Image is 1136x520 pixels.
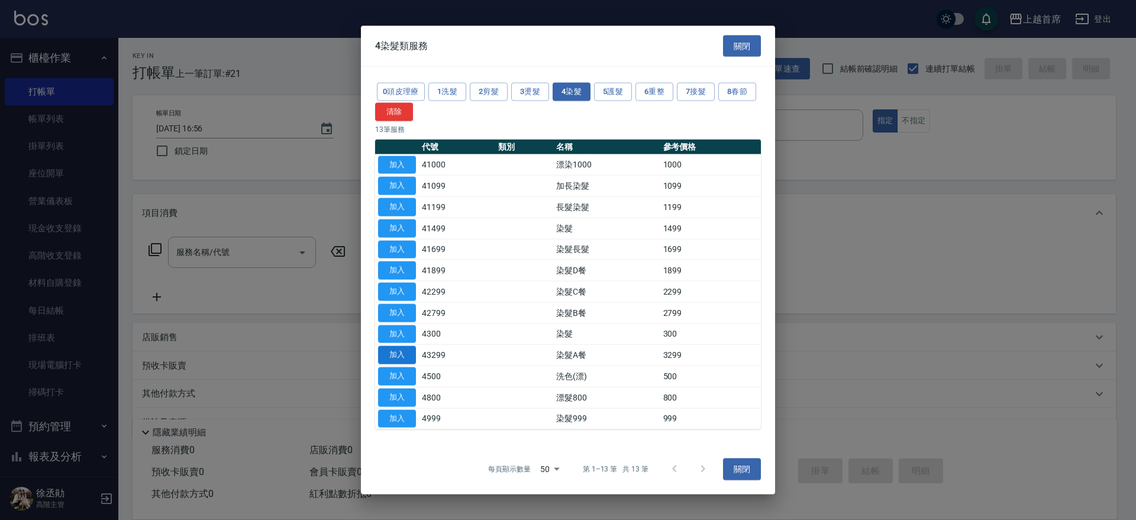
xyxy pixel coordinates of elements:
td: 1899 [660,260,761,281]
td: 4800 [419,387,495,408]
td: 43299 [419,344,495,366]
p: 每頁顯示數量 [488,464,531,474]
button: 5護髮 [594,83,632,101]
button: 加入 [378,177,416,195]
button: 加入 [378,283,416,301]
button: 8春節 [718,83,756,101]
td: 染髮 [553,218,660,239]
td: 500 [660,366,761,387]
td: 1199 [660,196,761,218]
td: 染髮D餐 [553,260,660,281]
td: 2299 [660,281,761,302]
td: 染髮C餐 [553,281,660,302]
button: 7接髮 [677,83,715,101]
td: 漂髮800 [553,387,660,408]
td: 3299 [660,344,761,366]
button: 加入 [378,198,416,217]
button: 加入 [378,325,416,343]
td: 染髮999 [553,408,660,429]
p: 第 1–13 筆 共 13 筆 [583,464,648,474]
button: 6重整 [635,83,673,101]
td: 染髮長髮 [553,239,660,260]
button: 2剪髮 [470,83,508,101]
td: 4999 [419,408,495,429]
td: 800 [660,387,761,408]
td: 染髮 [553,324,660,345]
td: 洗色(漂) [553,366,660,387]
button: 4染髮 [553,83,590,101]
td: 999 [660,408,761,429]
p: 13 筆服務 [375,124,761,134]
th: 參考價格 [660,139,761,154]
td: 染髮B餐 [553,302,660,324]
td: 2799 [660,302,761,324]
button: 加入 [378,240,416,259]
td: 41099 [419,175,495,196]
th: 類別 [495,139,553,154]
button: 加入 [378,219,416,237]
td: 1099 [660,175,761,196]
button: 加入 [378,367,416,386]
td: 41699 [419,239,495,260]
td: 41499 [419,218,495,239]
td: 加長染髮 [553,175,660,196]
td: 41000 [419,154,495,176]
button: 1洗髮 [428,83,466,101]
td: 1000 [660,154,761,176]
button: 清除 [375,102,413,121]
td: 1499 [660,218,761,239]
td: 41199 [419,196,495,218]
th: 名稱 [553,139,660,154]
td: 漂染1000 [553,154,660,176]
button: 0頭皮理療 [377,83,425,101]
button: 加入 [378,156,416,174]
button: 關閉 [723,35,761,57]
button: 加入 [378,388,416,406]
td: 4500 [419,366,495,387]
button: 加入 [378,303,416,322]
td: 染髮A餐 [553,344,660,366]
td: 1699 [660,239,761,260]
button: 3燙髮 [511,83,549,101]
td: 長髮染髮 [553,196,660,218]
td: 300 [660,324,761,345]
td: 41899 [419,260,495,281]
td: 42799 [419,302,495,324]
div: 50 [535,453,564,485]
th: 代號 [419,139,495,154]
button: 加入 [378,409,416,428]
button: 關閉 [723,458,761,480]
button: 加入 [378,346,416,364]
td: 4300 [419,324,495,345]
button: 加入 [378,261,416,280]
span: 4染髮類服務 [375,40,428,51]
td: 42299 [419,281,495,302]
